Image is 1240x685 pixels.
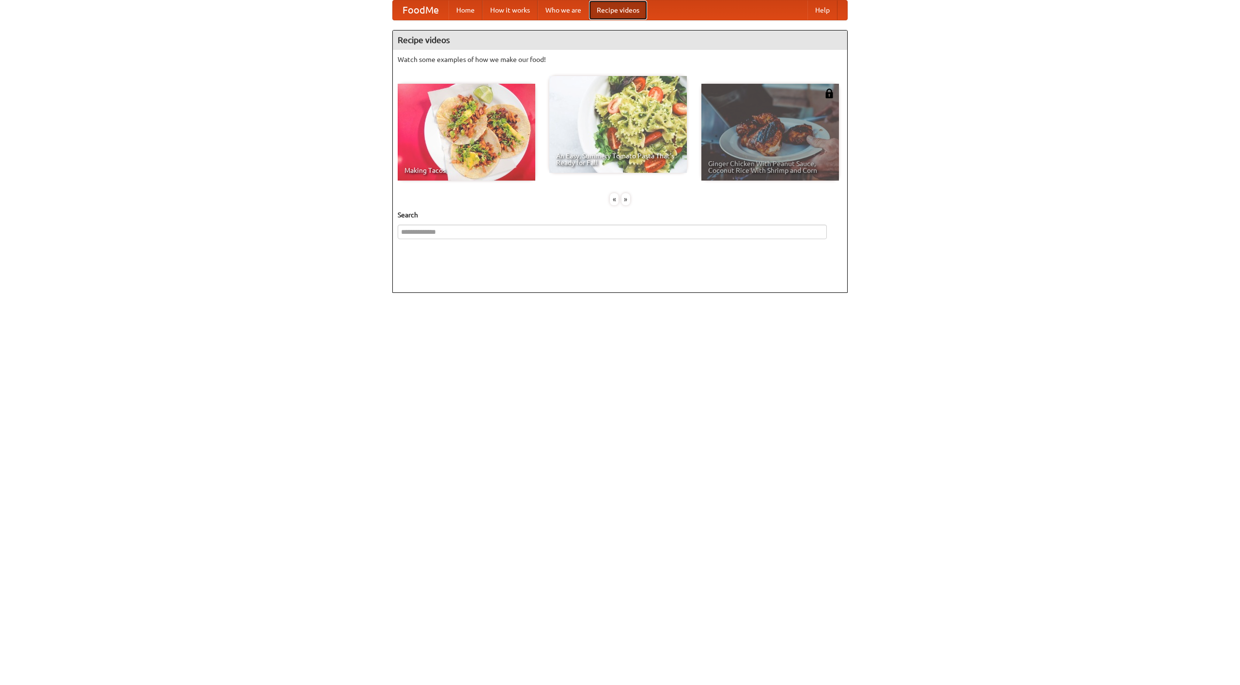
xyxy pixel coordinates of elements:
div: « [610,193,619,205]
span: An Easy, Summery Tomato Pasta That's Ready for Fall [556,152,680,166]
a: An Easy, Summery Tomato Pasta That's Ready for Fall [549,76,687,173]
a: Home [449,0,482,20]
a: Recipe videos [589,0,647,20]
div: » [621,193,630,205]
span: Making Tacos [404,167,528,174]
h5: Search [398,210,842,220]
a: How it works [482,0,538,20]
a: Who we are [538,0,589,20]
a: Making Tacos [398,84,535,181]
a: FoodMe [393,0,449,20]
img: 483408.png [824,89,834,98]
a: Help [807,0,837,20]
p: Watch some examples of how we make our food! [398,55,842,64]
h4: Recipe videos [393,30,847,50]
